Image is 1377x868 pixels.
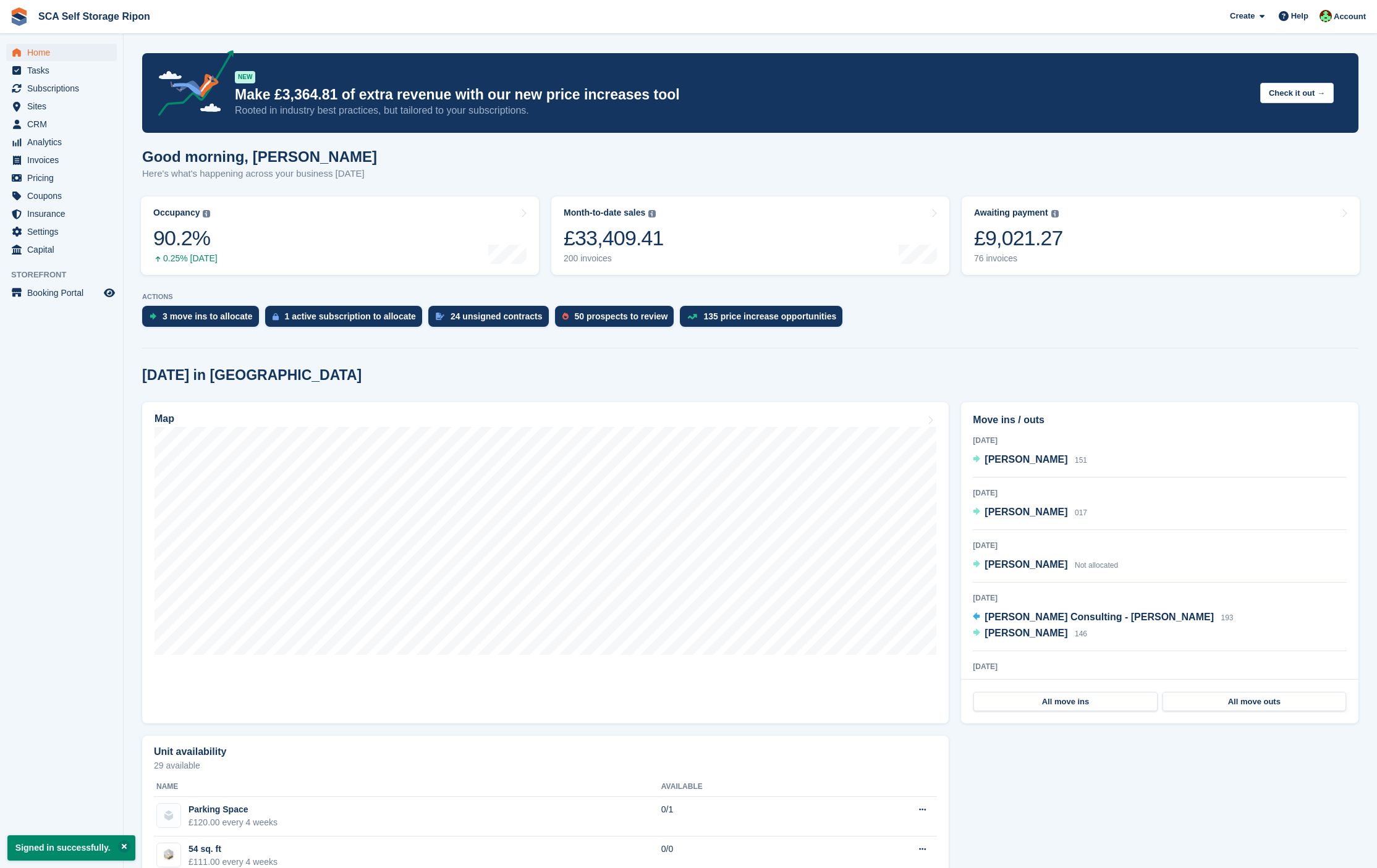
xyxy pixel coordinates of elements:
[985,454,1067,465] span: [PERSON_NAME]
[142,293,1358,301] p: ACTIONS
[7,835,135,861] p: Signed in successfully.
[6,223,117,240] a: menu
[285,311,416,321] div: 1 active subscription to allocate
[973,626,1087,642] a: [PERSON_NAME] 146
[6,241,117,258] a: menu
[27,133,101,151] span: Analytics
[27,151,101,169] span: Invoices
[973,557,1118,573] a: [PERSON_NAME] Not allocated
[27,98,101,115] span: Sites
[27,44,101,61] span: Home
[575,311,668,321] div: 50 prospects to review
[974,253,1063,264] div: 76 invoices
[142,306,265,333] a: 3 move ins to allocate
[27,169,101,187] span: Pricing
[102,285,117,300] a: Preview store
[973,540,1347,551] div: [DATE]
[141,196,539,275] a: Occupancy 90.2% 0.25% [DATE]
[27,62,101,79] span: Tasks
[27,187,101,204] span: Coupons
[155,413,174,424] h2: Map
[163,311,253,321] div: 3 move ins to allocate
[154,746,226,757] h2: Unit availability
[6,169,117,187] a: menu
[564,208,645,218] div: Month-to-date sales
[1260,83,1334,103] button: Check it out →
[6,133,117,151] a: menu
[1075,630,1087,638] span: 146
[648,210,656,217] img: icon-info-grey-7440780725fd019a000dd9b08b2336e03edf1995a4989e88bcd33f0948082b44.svg
[973,413,1347,428] h2: Move ins / outs
[273,313,279,321] img: active_subscription_to_allocate_icon-d502201f5373d7db506a760aba3b589e785aa758c864c3986d89f69b8ff3...
[564,253,664,264] div: 200 invoices
[703,311,836,321] div: 135 price increase opportunities
[1075,508,1087,517] span: 017
[1320,10,1332,22] img: Ross Chapman
[153,208,200,218] div: Occupancy
[1221,613,1233,622] span: 193
[6,284,117,301] a: menu
[33,6,155,27] a: SCA Self Storage Ripon
[142,367,362,384] h2: [DATE] in [GEOGRAPHIC_DATA]
[1075,561,1118,570] span: Not allocated
[1075,456,1087,465] span: 151
[564,225,664,251] div: £33,409.41
[973,487,1347,499] div: [DATE]
[680,306,849,333] a: 135 price increase opportunities
[203,210,210,217] img: icon-info-grey-7440780725fd019a000dd9b08b2336e03edf1995a4989e88bcd33f0948082b44.svg
[1291,10,1308,22] span: Help
[661,797,831,836] td: 0/1
[150,313,156,320] img: move_ins_to_allocate_icon-fdf77a2bb77ea45bf5b3d319d69a93e2d87916cf1d5bf7949dd705db3b84f3ca.svg
[142,402,949,723] a: Map
[436,313,444,320] img: contract_signature_icon-13c848040528278c33f63329250d36e43548de30e8caae1d1a13099fd9432cc5.svg
[6,187,117,204] a: menu
[1230,10,1255,22] span: Create
[661,777,831,797] th: Available
[235,71,255,83] div: NEW
[428,306,555,333] a: 24 unsigned contracts
[154,777,661,797] th: Name
[973,452,1087,468] a: [PERSON_NAME] 151
[1051,210,1059,217] img: icon-info-grey-7440780725fd019a000dd9b08b2336e03edf1995a4989e88bcd33f0948082b44.svg
[1334,11,1366,23] span: Account
[27,205,101,222] span: Insurance
[985,628,1067,638] span: [PERSON_NAME]
[154,761,937,770] p: 29 available
[27,223,101,240] span: Settings
[142,148,377,165] h1: Good morning, [PERSON_NAME]
[6,98,117,115] a: menu
[6,205,117,222] a: menu
[973,692,1157,712] a: All move ins
[10,7,28,26] img: stora-icon-8386f47178a22dfd0bd8f6a31ec36ba5ce8667c1dd55bd0f319d3a0aa187defe.svg
[687,314,697,319] img: price_increase_opportunities-93ffe204e8149a01c8c9dc8f82e8f89637d9d84a8eef4429ea346261dce0b2c0.svg
[235,86,1250,104] p: Make £3,364.81 of extra revenue with our new price increases tool
[189,803,278,816] div: Parking Space
[985,507,1067,517] span: [PERSON_NAME]
[973,435,1347,446] div: [DATE]
[27,80,101,97] span: Subscriptions
[551,196,949,275] a: Month-to-date sales £33,409.41 200 invoices
[973,661,1347,672] div: [DATE]
[153,225,218,251] div: 90.2%
[189,816,278,829] div: £120.00 every 4 weeks
[6,151,117,169] a: menu
[555,306,680,333] a: 50 prospects to review
[148,50,234,120] img: price-adjustments-announcement-icon-8257ccfd72463d97f412b2fc003d46551f7dbcb40ab6d574587a9cd5c0d94...
[562,313,569,320] img: prospect-51fa495bee0391a8d652442698ab0144808aea92771e9ea1ae160a38d050c398.svg
[189,843,278,856] div: 54 sq. ft
[157,846,180,863] img: SCA-54sqft.jpg
[11,269,123,281] span: Storefront
[6,116,117,133] a: menu
[973,592,1347,604] div: [DATE]
[6,80,117,97] a: menu
[6,62,117,79] a: menu
[985,612,1214,622] span: [PERSON_NAME] Consulting - [PERSON_NAME]
[6,44,117,61] a: menu
[157,804,180,827] img: blank-unit-type-icon-ffbac7b88ba66c5e286b0e438baccc4b9c83835d4c34f86887a83fc20ec27e7b.svg
[973,505,1087,521] a: [PERSON_NAME] 017
[451,311,543,321] div: 24 unsigned contracts
[235,104,1250,117] p: Rooted in industry best practices, but tailored to your subscriptions.
[142,167,377,181] p: Here's what's happening across your business [DATE]
[27,116,101,133] span: CRM
[1163,692,1346,712] a: All move outs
